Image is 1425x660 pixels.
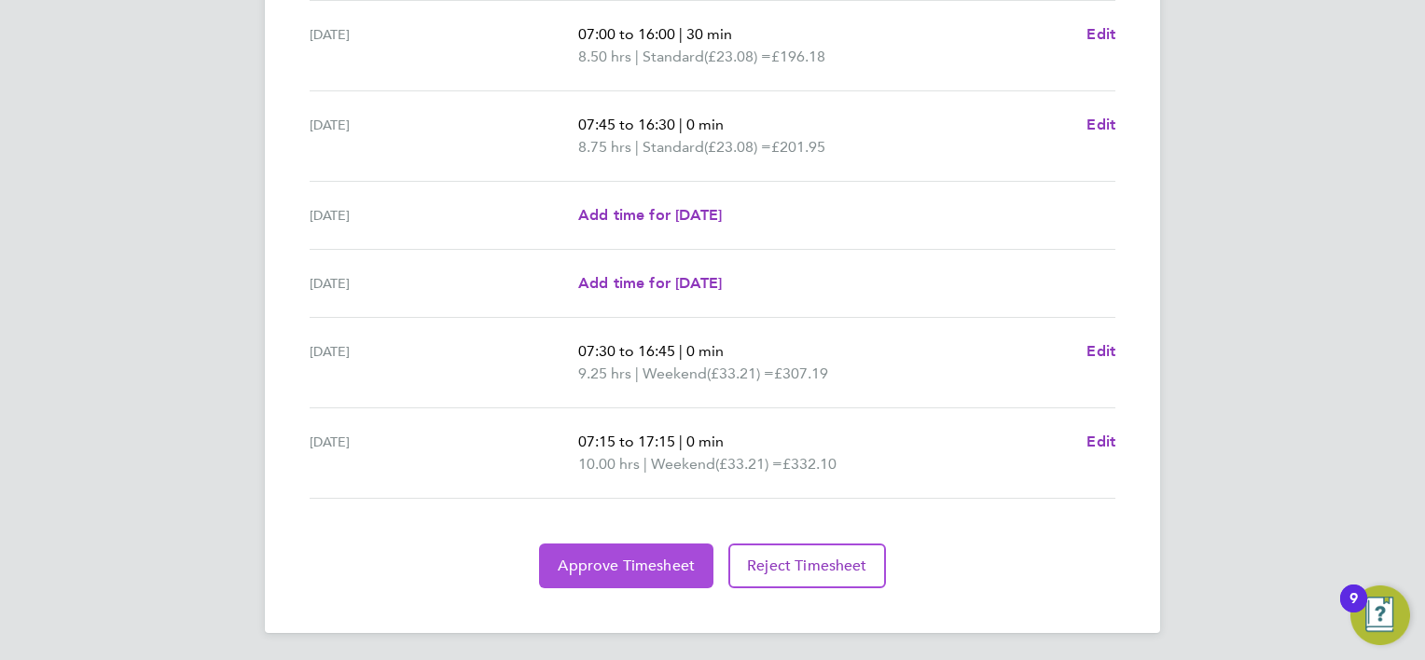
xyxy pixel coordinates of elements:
[578,433,675,450] span: 07:15 to 17:15
[1086,433,1115,450] span: Edit
[1349,598,1358,623] div: 9
[578,272,722,295] a: Add time for [DATE]
[310,204,578,227] div: [DATE]
[578,274,722,292] span: Add time for [DATE]
[578,116,675,133] span: 07:45 to 16:30
[643,363,707,385] span: Weekend
[558,557,695,575] span: Approve Timesheet
[1086,25,1115,43] span: Edit
[578,206,722,224] span: Add time for [DATE]
[774,364,828,382] span: £307.19
[704,48,771,65] span: (£23.08) =
[578,342,675,360] span: 07:30 to 16:45
[635,364,639,382] span: |
[310,431,578,475] div: [DATE]
[707,364,774,382] span: (£33.21) =
[578,204,722,227] a: Add time for [DATE]
[643,455,647,473] span: |
[686,116,724,133] span: 0 min
[686,25,732,43] span: 30 min
[310,23,578,68] div: [DATE]
[679,25,683,43] span: |
[1350,585,1410,645] button: Open Resource Center, 9 new notifications
[635,48,639,65] span: |
[578,48,631,65] span: 8.50 hrs
[728,543,886,588] button: Reject Timesheet
[1086,23,1115,46] a: Edit
[539,543,713,588] button: Approve Timesheet
[578,364,631,382] span: 9.25 hrs
[643,136,704,158] span: Standard
[1086,116,1115,133] span: Edit
[679,433,683,450] span: |
[715,455,782,473] span: (£33.21) =
[679,116,683,133] span: |
[1086,340,1115,363] a: Edit
[643,46,704,68] span: Standard
[310,272,578,295] div: [DATE]
[1086,342,1115,360] span: Edit
[1086,114,1115,136] a: Edit
[1086,431,1115,453] a: Edit
[704,138,771,156] span: (£23.08) =
[651,453,715,475] span: Weekend
[578,25,675,43] span: 07:00 to 16:00
[686,433,724,450] span: 0 min
[686,342,724,360] span: 0 min
[782,455,837,473] span: £332.10
[771,138,825,156] span: £201.95
[578,138,631,156] span: 8.75 hrs
[679,342,683,360] span: |
[771,48,825,65] span: £196.18
[635,138,639,156] span: |
[310,340,578,385] div: [DATE]
[310,114,578,158] div: [DATE]
[747,557,867,575] span: Reject Timesheet
[578,455,640,473] span: 10.00 hrs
